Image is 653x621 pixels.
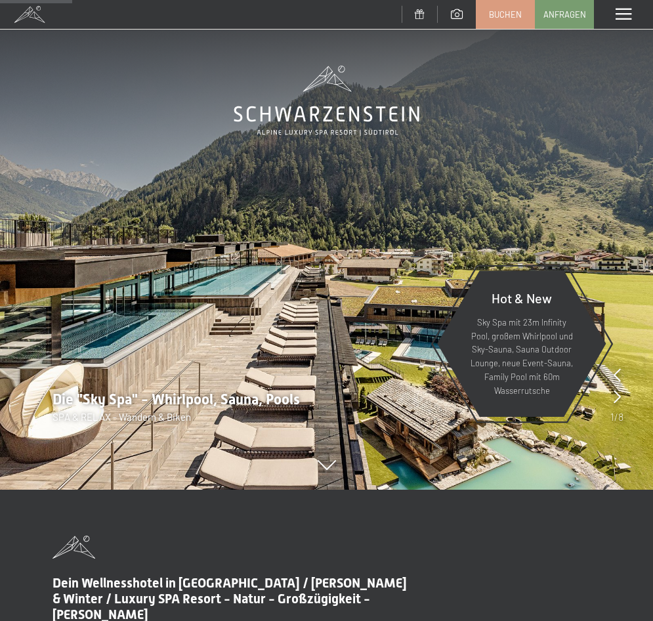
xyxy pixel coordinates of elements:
span: Anfragen [543,9,586,20]
span: SPA & RELAX - Wandern & Biken [53,411,191,423]
span: Die "Sky Spa" - Whirlpool, Sauna, Pools [53,391,300,408]
a: Buchen [476,1,534,28]
span: 8 [618,410,623,424]
span: 1 [610,410,614,424]
span: Buchen [489,9,522,20]
a: Anfragen [536,1,593,28]
span: / [614,410,618,424]
span: Hot & New [492,290,552,306]
a: Hot & New Sky Spa mit 23m Infinity Pool, großem Whirlpool und Sky-Sauna, Sauna Outdoor Lounge, ne... [436,270,607,418]
p: Sky Spa mit 23m Infinity Pool, großem Whirlpool und Sky-Sauna, Sauna Outdoor Lounge, neue Event-S... [469,316,574,398]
